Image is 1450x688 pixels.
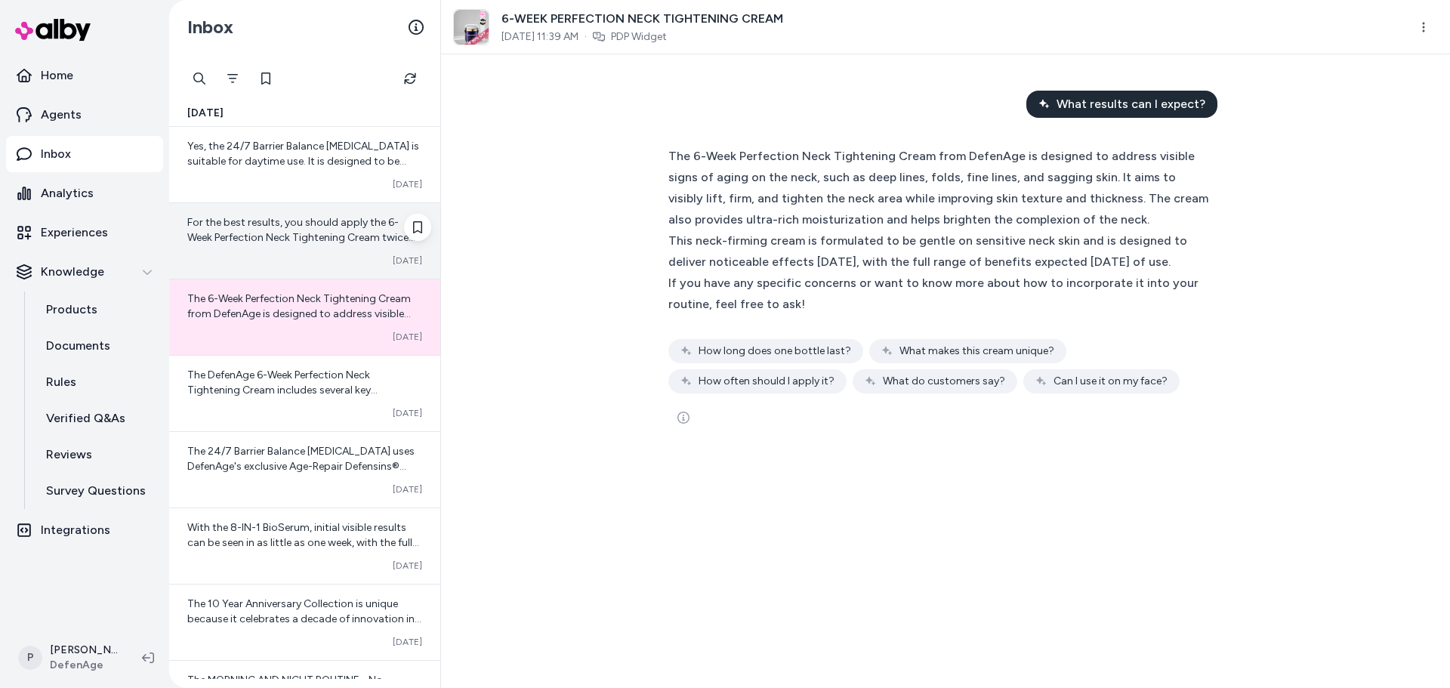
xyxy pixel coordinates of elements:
[187,140,421,258] span: Yes, the 24/7 Barrier Balance [MEDICAL_DATA] is suitable for daytime use. It is designed to be ap...
[395,63,425,94] button: Refresh
[50,643,118,658] p: [PERSON_NAME]
[41,106,82,124] p: Agents
[501,29,578,45] span: [DATE] 11:39 AM
[6,97,163,133] a: Agents
[187,369,416,668] span: The DefenAge 6-Week Perfection Neck Tightening Cream includes several key ingredients designed to...
[6,136,163,172] a: Inbox
[41,263,104,281] p: Knowledge
[169,202,440,279] a: For the best results, you should apply the 6-Week Perfection Neck Tightening Cream twice daily, i...
[668,273,1208,315] div: If you have any specific concerns or want to know more about how to incorporate it into your rout...
[15,19,91,41] img: alby Logo
[6,214,163,251] a: Experiences
[31,437,163,473] a: Reviews
[169,279,440,355] a: The 6-Week Perfection Neck Tightening Cream from DefenAge is designed to address visible signs of...
[393,407,422,419] span: [DATE]
[6,254,163,290] button: Knowledge
[169,431,440,508] a: The 24/7 Barrier Balance [MEDICAL_DATA] uses DefenAge's exclusive Age-Repair Defensins® technolog...
[668,230,1208,273] div: This neck-firming cream is formulated to be gentle on sensitive neck skin and is designed to deli...
[611,29,667,45] a: PDP Widget
[46,301,97,319] p: Products
[41,145,71,163] p: Inbox
[46,409,125,427] p: Verified Q&As
[41,521,110,539] p: Integrations
[31,473,163,509] a: Survey Questions
[31,328,163,364] a: Documents
[41,184,94,202] p: Analytics
[187,16,233,39] h2: Inbox
[501,10,783,28] span: 6-WEEK PERFECTION NECK TIGHTENING CREAM
[1057,95,1205,113] span: What results can I expect?
[6,57,163,94] a: Home
[883,374,1005,389] span: What do customers say?
[668,403,699,433] button: See more
[699,374,835,389] span: How often should I apply it?
[50,658,118,673] span: DefenAge
[41,224,108,242] p: Experiences
[18,646,42,670] span: P
[46,373,76,391] p: Rules
[31,364,163,400] a: Rules
[393,483,422,495] span: [DATE]
[31,292,163,328] a: Products
[1054,374,1168,389] span: Can I use it on my face?
[393,178,422,190] span: [DATE]
[169,508,440,584] a: With the 8-IN-1 BioSerum, initial visible results can be seen in as little as one week, with the ...
[393,331,422,343] span: [DATE]
[169,584,440,660] a: The 10 Year Anniversary Collection is unique because it celebrates a decade of innovation in skin...
[393,560,422,572] span: [DATE]
[31,400,163,437] a: Verified Q&As
[9,634,130,682] button: P[PERSON_NAME]DefenAge
[668,146,1208,230] div: The 6-Week Perfection Neck Tightening Cream from DefenAge is designed to address visible signs of...
[393,255,422,267] span: [DATE]
[46,446,92,464] p: Reviews
[699,344,851,359] span: How long does one bottle last?
[187,216,421,319] span: For the best results, you should apply the 6-Week Perfection Neck Tightening Cream twice daily, i...
[393,636,422,648] span: [DATE]
[6,512,163,548] a: Integrations
[585,29,587,45] span: ·
[41,66,73,85] p: Home
[187,445,421,639] span: The 24/7 Barrier Balance [MEDICAL_DATA] uses DefenAge's exclusive Age-Repair Defensins® technolog...
[6,175,163,211] a: Analytics
[46,337,110,355] p: Documents
[169,127,440,202] a: Yes, the 24/7 Barrier Balance [MEDICAL_DATA] is suitable for daytime use. It is designed to be ap...
[217,63,248,94] button: Filter
[454,10,489,45] img: neck_tightening_cream.png
[187,106,224,121] span: [DATE]
[187,292,421,517] span: The 6-Week Perfection Neck Tightening Cream from DefenAge is designed to address visible signs of...
[169,355,440,431] a: The DefenAge 6-Week Perfection Neck Tightening Cream includes several key ingredients designed to...
[899,344,1054,359] span: What makes this cream unique?
[46,482,146,500] p: Survey Questions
